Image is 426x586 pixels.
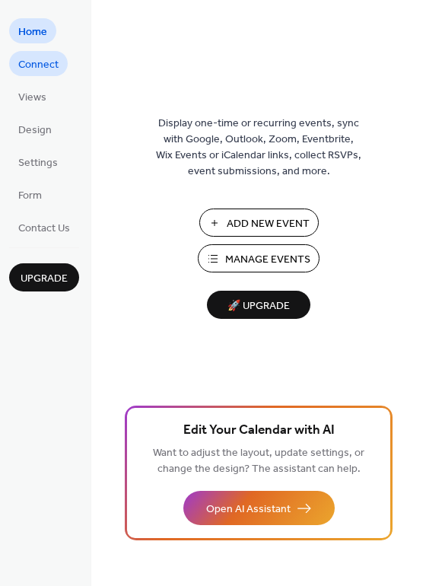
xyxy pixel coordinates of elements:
span: Display one-time or recurring events, sync with Google, Outlook, Zoom, Eventbrite, Wix Events or ... [156,116,361,180]
span: Settings [18,155,58,171]
span: Add New Event [227,216,310,232]
button: Upgrade [9,263,79,291]
a: Home [9,18,56,43]
span: Manage Events [225,252,310,268]
button: 🚀 Upgrade [207,291,310,319]
a: Views [9,84,56,109]
span: Views [18,90,46,106]
span: Home [18,24,47,40]
span: Want to adjust the layout, update settings, or change the design? The assistant can help. [153,443,364,479]
a: Settings [9,149,67,174]
button: Open AI Assistant [183,491,335,525]
span: Edit Your Calendar with AI [183,420,335,441]
button: Manage Events [198,244,319,272]
span: Design [18,123,52,139]
span: Contact Us [18,221,70,237]
span: Connect [18,57,59,73]
a: Form [9,182,51,207]
a: Contact Us [9,215,79,240]
button: Add New Event [199,209,319,237]
span: 🚀 Upgrade [216,296,301,317]
span: Form [18,188,42,204]
a: Design [9,116,61,142]
a: Connect [9,51,68,76]
span: Open AI Assistant [206,502,291,518]
span: Upgrade [21,271,68,287]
